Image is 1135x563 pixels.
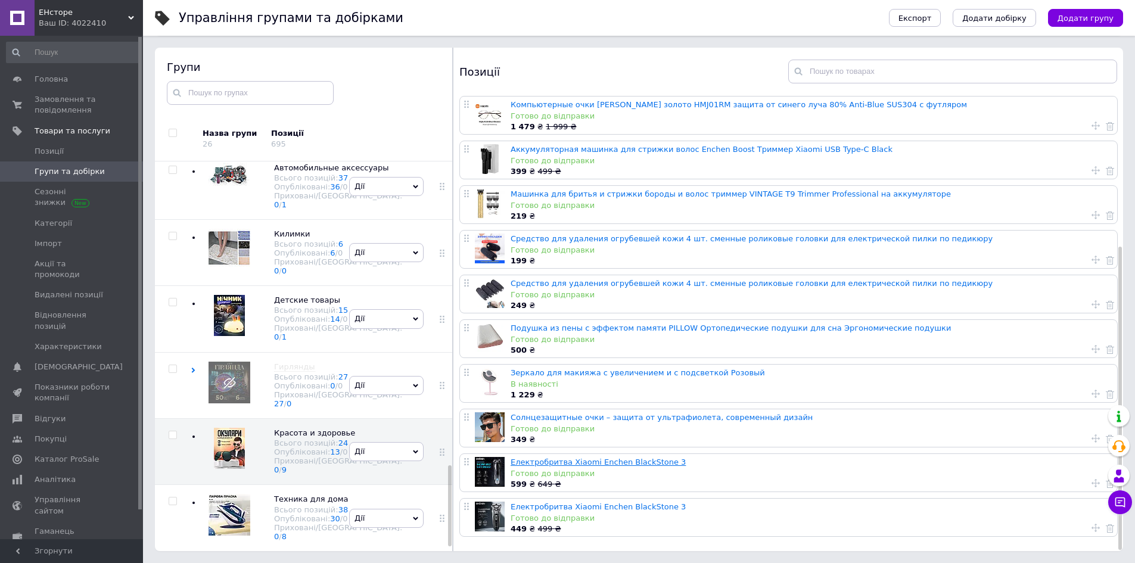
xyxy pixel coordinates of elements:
a: Видалити товар [1106,478,1114,489]
a: 30 [330,514,340,523]
span: Красота и здоровье [274,428,355,437]
div: Опубліковані: [274,447,402,456]
span: Сезонні знижки [35,186,110,208]
a: Видалити товар [1106,344,1114,354]
div: ₴ [511,390,1111,400]
span: Головна [35,74,68,85]
div: 695 [271,139,286,148]
div: ₴ [511,211,1111,222]
a: Средство для удаления огрубевшей кожи 4 шт. сменные роликовые головки для електрической пилки по ... [511,279,993,288]
span: Управління сайтом [35,494,110,516]
a: Видалити товар [1106,388,1114,399]
b: 199 [511,256,527,265]
span: Імпорт [35,238,62,249]
span: Видалені позиції [35,290,103,300]
div: Позиції [459,60,788,83]
input: Пошук по товарах [788,60,1117,83]
span: Дії [355,447,365,456]
span: Дії [355,381,365,390]
span: / [279,332,287,341]
span: / [340,315,348,324]
div: Готово до відправки [511,334,1111,345]
div: Приховані/[GEOGRAPHIC_DATA]: [274,390,402,408]
a: 9 [282,465,287,474]
b: 249 [511,301,527,310]
a: 8 [282,532,287,541]
span: / [279,532,287,541]
button: Чат з покупцем [1108,490,1132,514]
div: Готово до відправки [511,513,1111,524]
div: Готово до відправки [511,468,1111,479]
div: 0 [343,447,347,456]
div: 0 [343,514,347,523]
b: 1 479 [511,122,535,131]
div: Готово до відправки [511,290,1111,300]
a: Електробритва Xiaomi Enchen BlackStone 3 [511,458,686,466]
span: Позиції [35,146,64,157]
div: Опубліковані: [274,514,402,523]
span: / [279,465,287,474]
span: Додати групу [1058,14,1114,23]
b: 449 [511,524,527,533]
img: Автомобильные аксессуары [209,163,250,186]
div: Групи [167,60,441,74]
a: 15 [338,306,349,315]
a: 6 [338,239,343,248]
span: Покупці [35,434,67,444]
a: Видалити товар [1106,254,1114,265]
span: Акції та промокоди [35,259,110,280]
span: ₴ [511,122,546,131]
button: Експорт [889,9,941,27]
img: Детские товары [214,295,245,336]
a: Видалити товар [1106,210,1114,220]
div: Ваш ID: 4022410 [39,18,143,29]
span: Характеристики [35,341,102,352]
a: 37 [338,173,349,182]
div: Готово до відправки [511,155,1111,166]
span: Гаманець компанії [35,526,110,548]
a: 0 [282,266,287,275]
b: 399 [511,167,527,176]
a: 0 [287,399,291,408]
a: 14 [330,315,340,324]
a: 0 [274,332,279,341]
span: Дії [355,514,365,522]
div: Всього позицій: [274,173,402,182]
div: ₴ [511,300,1111,311]
a: 13 [330,447,340,456]
a: 0 [274,465,279,474]
img: Красота и здоровье [214,428,245,469]
span: 649 ₴ [537,480,561,489]
a: Видалити товар [1106,522,1114,533]
a: Видалити товар [1106,120,1114,131]
a: Компьютерные очки [PERSON_NAME] золото HMJ01RM защита от синего луча 80% Anti-Blue SUS304 с футляром [511,100,967,109]
span: 1 999 ₴ [546,122,576,131]
a: 0 [274,200,279,209]
span: / [340,514,348,523]
a: 0 [274,532,279,541]
span: Дії [355,182,365,191]
span: Детские товары [274,296,340,304]
a: 38 [338,505,349,514]
span: Експорт [898,14,932,23]
div: ₴ [511,345,1111,356]
span: Гирлянды [274,362,315,371]
b: 1 229 [511,390,535,399]
div: В наявності [511,379,1111,390]
div: Всього позицій: [274,438,402,447]
span: Техника для дома [274,494,349,503]
div: Готово до відправки [511,245,1111,256]
span: / [279,266,287,275]
span: / [335,248,343,257]
div: Опубліковані: [274,248,402,257]
div: Приховані/[GEOGRAPHIC_DATA]: [274,523,402,541]
span: Килимки [274,229,310,238]
div: 0 [338,248,343,257]
div: Готово до відправки [511,111,1111,122]
span: 499 ₴ [537,524,561,533]
span: Товари та послуги [35,126,110,136]
div: ₴ [511,434,1111,445]
span: Замовлення та повідомлення [35,94,110,116]
div: Всього позицій: [274,239,402,248]
span: / [284,399,292,408]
